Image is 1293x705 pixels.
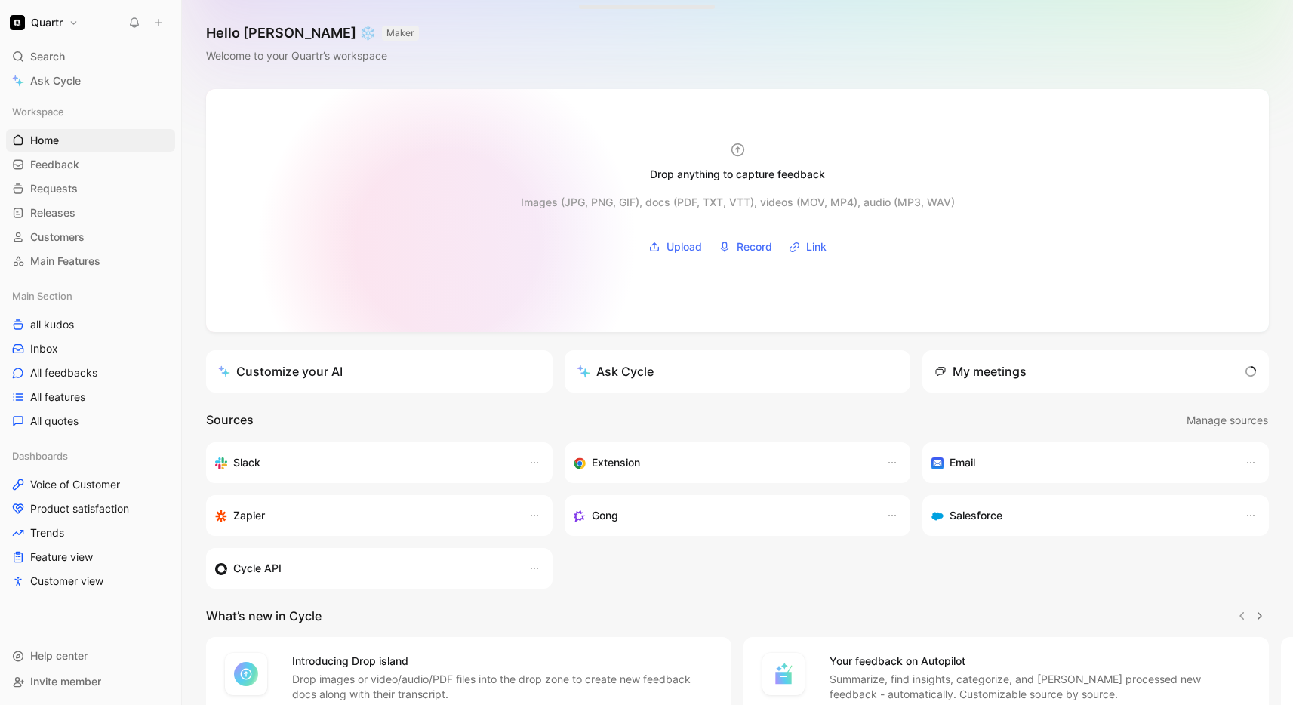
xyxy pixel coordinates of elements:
[574,506,872,525] div: Capture feedback from your incoming calls
[931,454,1230,472] div: Forward emails to your feedback inbox
[30,181,78,196] span: Requests
[30,48,65,66] span: Search
[6,386,175,408] a: All features
[6,473,175,496] a: Voice of Customer
[30,254,100,269] span: Main Features
[6,226,175,248] a: Customers
[206,24,419,42] h1: Hello [PERSON_NAME] ❄️
[30,675,101,688] span: Invite member
[30,72,81,90] span: Ask Cycle
[6,285,175,307] div: Main Section
[30,525,64,540] span: Trends
[233,506,265,525] h3: Zapier
[30,133,59,148] span: Home
[934,362,1027,380] div: My meetings
[6,445,175,593] div: DashboardsVoice of CustomerProduct satisfactionTrendsFeature viewCustomer view
[806,238,827,256] span: Link
[12,104,64,119] span: Workspace
[30,574,103,589] span: Customer view
[650,165,825,183] div: Drop anything to capture feedback
[6,45,175,68] div: Search
[218,362,343,380] div: Customize your AI
[215,454,513,472] div: Sync your customers, send feedback and get updates in Slack
[6,445,175,467] div: Dashboards
[6,12,82,33] button: QuartrQuartr
[206,350,553,393] a: Customize your AI
[6,100,175,123] div: Workspace
[6,645,175,667] div: Help center
[30,550,93,565] span: Feature view
[30,477,120,492] span: Voice of Customer
[6,153,175,176] a: Feedback
[577,362,654,380] div: Ask Cycle
[12,448,68,463] span: Dashboards
[830,652,1251,670] h4: Your feedback on Autopilot
[1186,411,1269,430] button: Manage sources
[30,501,129,516] span: Product satisfaction
[30,414,79,429] span: All quotes
[10,15,25,30] img: Quartr
[292,652,713,670] h4: Introducing Drop island
[31,16,63,29] h1: Quartr
[6,497,175,520] a: Product satisfaction
[950,454,975,472] h3: Email
[30,341,58,356] span: Inbox
[382,26,419,41] button: MAKER
[206,47,419,65] div: Welcome to your Quartr’s workspace
[574,454,872,472] div: Capture feedback from anywhere on the web
[830,672,1251,702] p: Summarize, find insights, categorize, and [PERSON_NAME] processed new feedback - automatically. C...
[6,285,175,433] div: Main Sectionall kudosInboxAll feedbacksAll featuresAll quotes
[1187,411,1268,429] span: Manage sources
[30,205,75,220] span: Releases
[6,129,175,152] a: Home
[206,607,322,625] h2: What’s new in Cycle
[667,238,702,256] span: Upload
[6,250,175,272] a: Main Features
[737,238,772,256] span: Record
[215,559,513,577] div: Sync customers & send feedback from custom sources. Get inspired by our favorite use case
[950,506,1002,525] h3: Salesforce
[643,236,707,258] button: Upload
[30,649,88,662] span: Help center
[783,236,832,258] button: Link
[12,288,72,303] span: Main Section
[233,559,282,577] h3: Cycle API
[6,522,175,544] a: Trends
[521,193,955,211] div: Images (JPG, PNG, GIF), docs (PDF, TXT, VTT), videos (MOV, MP4), audio (MP3, WAV)
[30,229,85,245] span: Customers
[713,236,777,258] button: Record
[592,506,618,525] h3: Gong
[30,317,74,332] span: all kudos
[30,365,97,380] span: All feedbacks
[6,313,175,336] a: all kudos
[233,454,260,472] h3: Slack
[30,157,79,172] span: Feedback
[6,410,175,433] a: All quotes
[206,411,254,430] h2: Sources
[6,546,175,568] a: Feature view
[292,672,713,702] p: Drop images or video/audio/PDF files into the drop zone to create new feedback docs along with th...
[592,454,640,472] h3: Extension
[6,69,175,92] a: Ask Cycle
[6,202,175,224] a: Releases
[6,670,175,693] div: Invite member
[6,362,175,384] a: All feedbacks
[565,350,911,393] button: Ask Cycle
[6,177,175,200] a: Requests
[215,506,513,525] div: Capture feedback from thousands of sources with Zapier (survey results, recordings, sheets, etc).
[6,337,175,360] a: Inbox
[6,570,175,593] a: Customer view
[30,389,85,405] span: All features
